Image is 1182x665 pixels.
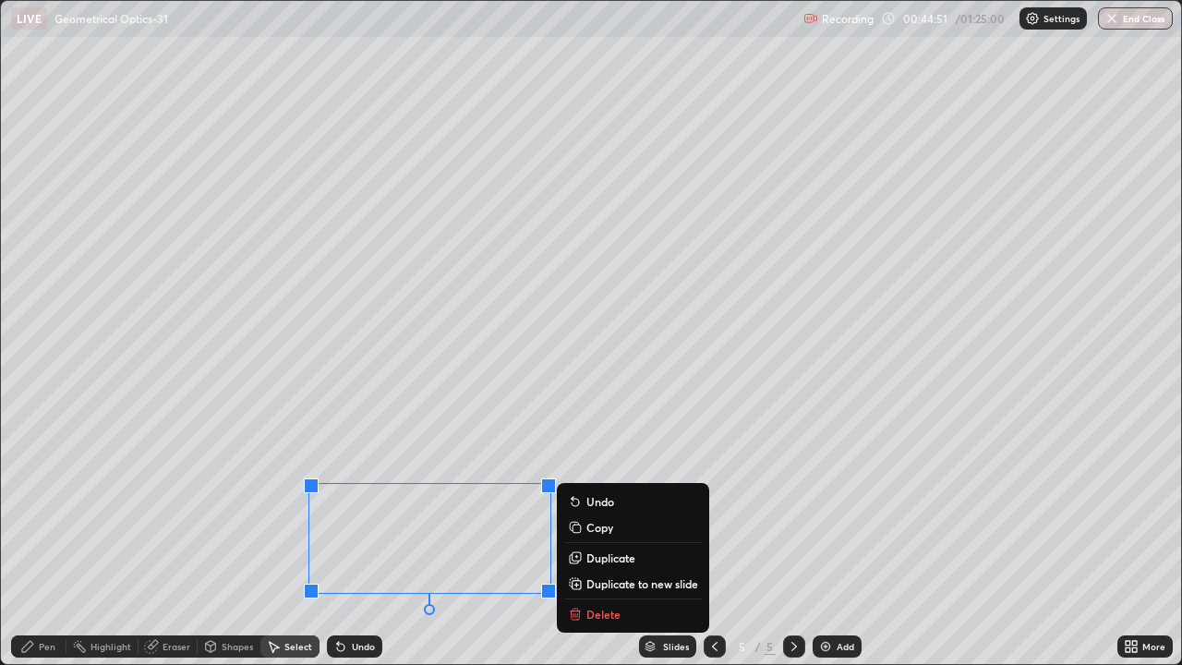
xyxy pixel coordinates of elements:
[837,642,854,651] div: Add
[564,547,702,569] button: Duplicate
[822,12,874,26] p: Recording
[17,11,42,26] p: LIVE
[818,639,833,654] img: add-slide-button
[586,494,614,509] p: Undo
[564,603,702,625] button: Delete
[765,638,776,655] div: 5
[54,11,168,26] p: Geometrical Optics-31
[90,642,131,651] div: Highlight
[1142,642,1165,651] div: More
[663,642,689,651] div: Slides
[222,642,253,651] div: Shapes
[1043,14,1079,23] p: Settings
[586,550,635,565] p: Duplicate
[803,11,818,26] img: recording.375f2c34.svg
[163,642,190,651] div: Eraser
[564,573,702,595] button: Duplicate to new slide
[755,641,761,652] div: /
[586,520,613,535] p: Copy
[733,641,752,652] div: 5
[1098,7,1173,30] button: End Class
[1025,11,1040,26] img: class-settings-icons
[1104,11,1119,26] img: end-class-cross
[564,490,702,513] button: Undo
[39,642,55,651] div: Pen
[586,576,698,591] p: Duplicate to new slide
[586,607,621,622] p: Delete
[352,642,375,651] div: Undo
[564,516,702,538] button: Copy
[284,642,312,651] div: Select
